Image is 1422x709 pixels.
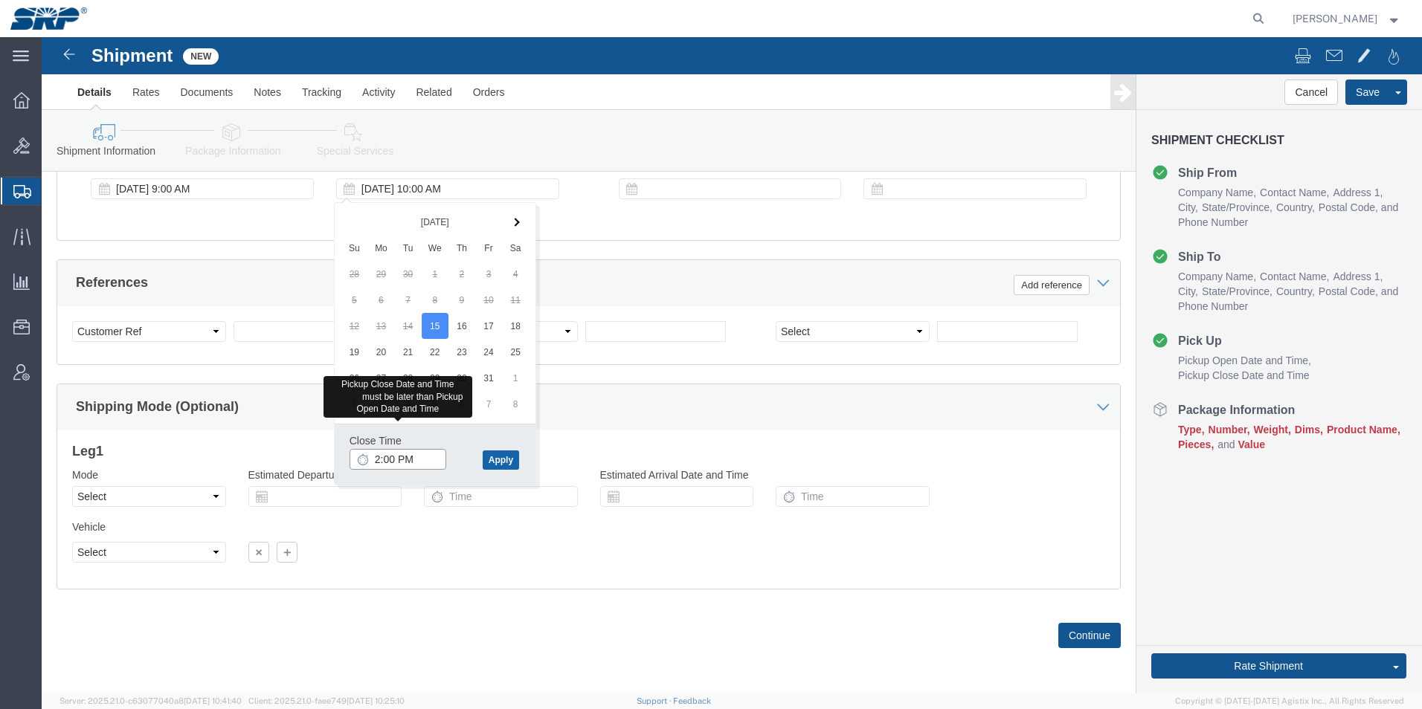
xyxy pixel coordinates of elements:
span: [DATE] 10:41:40 [184,696,242,705]
span: Server: 2025.21.0-c63077040a8 [59,696,242,705]
span: [DATE] 10:25:10 [347,696,405,705]
a: Feedback [673,696,711,705]
img: logo [10,7,87,30]
iframe: FS Legacy Container [42,37,1422,693]
span: Client: 2025.21.0-faee749 [248,696,405,705]
button: [PERSON_NAME] [1292,10,1402,27]
span: Copyright © [DATE]-[DATE] Agistix Inc., All Rights Reserved [1175,695,1404,708]
a: Support [637,696,674,705]
span: Ed Simmons [1293,10,1377,27]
